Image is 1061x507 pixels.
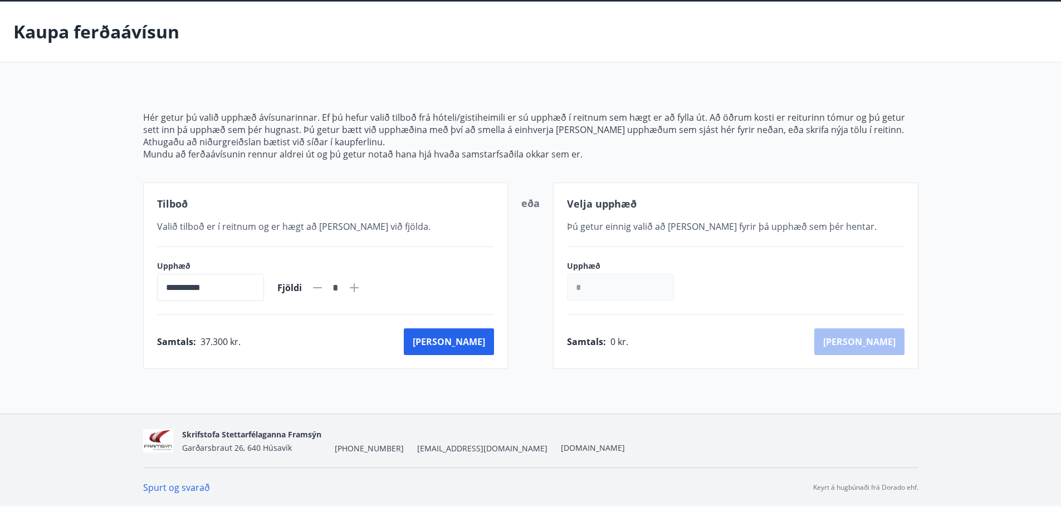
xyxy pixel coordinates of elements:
[201,336,241,348] span: 37.300 kr.
[567,260,685,272] label: Upphæð
[143,429,174,453] img: 2nvigE4ME2tDHyUtFJCKmoPAdrXrxEIwuWbaLXEv.png
[521,196,540,210] span: eða
[143,136,918,148] p: Athugaðu að niðurgreiðslan bætist við síðar í kaupferlinu.
[157,336,196,348] span: Samtals :
[277,282,302,294] span: Fjöldi
[567,220,877,233] span: Þú getur einnig valið að [PERSON_NAME] fyrir þá upphæð sem þér hentar.
[143,111,918,136] p: Hér getur þú valið upphæð ávísunarinnar. Ef þú hefur valið tilboð frá hóteli/gistiheimili er sú u...
[335,443,404,454] span: [PHONE_NUMBER]
[143,148,918,160] p: Mundu að ferðaávísunin rennur aldrei út og þú getur notað hana hjá hvaða samstarfsaðila okkar sem...
[567,197,637,210] span: Velja upphæð
[561,442,625,453] a: [DOMAIN_NAME]
[143,481,210,494] a: Spurt og svarað
[157,260,264,272] label: Upphæð
[404,328,494,355] button: [PERSON_NAME]
[157,197,188,210] span: Tilboð
[182,442,292,453] span: Garðarsbraut 26, 640 Húsavík
[182,429,321,440] span: Skrifstofa Stettarfélaganna Framsýn
[157,220,431,233] span: Valið tilboð er í reitnum og er hægt að [PERSON_NAME] við fjölda.
[567,336,606,348] span: Samtals :
[13,19,179,44] p: Kaupa ferðaávísun
[813,483,918,493] p: Keyrt á hugbúnaði frá Dorado ehf.
[610,336,628,348] span: 0 kr.
[417,443,547,454] span: [EMAIL_ADDRESS][DOMAIN_NAME]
